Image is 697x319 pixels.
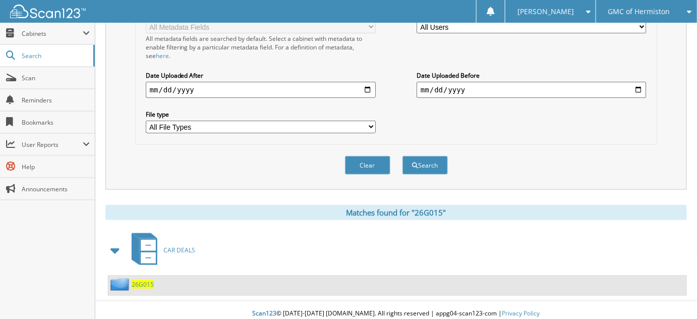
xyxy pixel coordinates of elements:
span: Help [22,163,90,171]
a: 26G015 [132,280,154,289]
a: Privacy Policy [502,309,540,317]
label: File type [146,110,376,119]
span: Announcements [22,185,90,193]
span: Search [22,51,88,60]
span: Scan [22,74,90,82]
label: Date Uploaded After [146,71,376,80]
button: Clear [345,156,390,175]
span: User Reports [22,140,83,149]
span: Cabinets [22,29,83,38]
div: Matches found for "26G015" [105,205,687,220]
button: Search [402,156,448,175]
iframe: Chat Widget [647,271,697,319]
img: scan123-logo-white.svg [10,5,86,18]
span: Bookmarks [22,118,90,127]
span: CAR DEALS [163,246,195,254]
input: start [146,82,376,98]
a: CAR DEALS [126,230,195,270]
a: here [156,51,169,60]
span: Scan123 [253,309,277,317]
input: end [417,82,647,98]
div: All metadata fields are searched by default. Select a cabinet with metadata to enable filtering b... [146,34,376,60]
label: Date Uploaded Before [417,71,647,80]
span: GMC of Hermiston [608,9,670,15]
span: [PERSON_NAME] [517,9,574,15]
span: Reminders [22,96,90,104]
img: folder2.png [110,278,132,291]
